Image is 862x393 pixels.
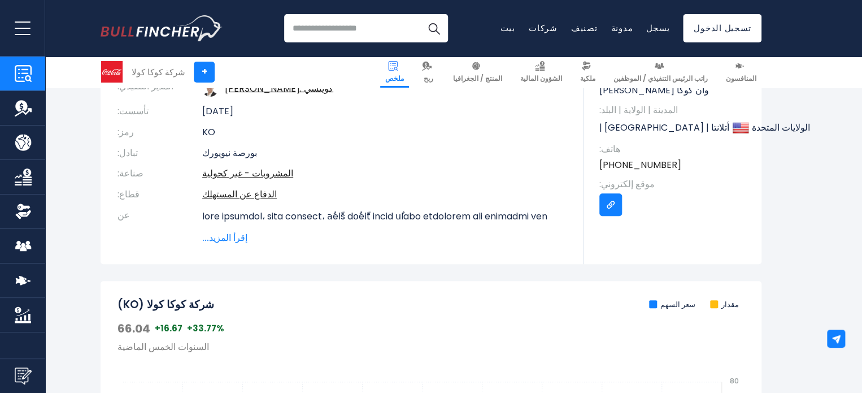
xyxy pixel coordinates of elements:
font: سعر السهم [660,299,695,310]
font: ملكية [580,74,595,83]
font: السنوات الخمس الماضية [117,340,209,353]
a: تصنيف [571,22,598,34]
a: المشروبات - غير كحولية [202,167,293,180]
font: وان كوكا [PERSON_NAME] [599,84,709,97]
a: ربح [417,57,440,88]
font: المنافسون [726,74,756,83]
font: إقرأ المزيد... [202,231,247,244]
a: انتقل إلى الرابط [599,193,622,216]
font: ربح [424,74,433,83]
a: ملكية [575,57,600,88]
font: أتلانتا | [GEOGRAPHIC_DATA] | [599,121,729,134]
a: راتب الرئيس التنفيذي / الموظفين [608,57,713,88]
a: يسجل [646,22,669,34]
font: +33.77% [187,322,224,334]
font: هاتف: [599,142,620,156]
font: تأسست: [117,105,149,118]
button: يبحث [420,14,448,42]
font: عن [117,209,130,222]
font: مقدار [721,299,739,310]
font: شركة كوكا كولا (KO) [117,297,214,312]
font: راتب الرئيس التنفيذي / الموظفين [613,74,708,83]
font: موقع إلكتروني: [599,178,655,191]
font: قطاع: [117,188,140,201]
font: [DATE] [202,105,233,118]
font: تسجيل الدخول [694,22,751,34]
a: + [194,62,215,83]
font: المنتج / الجغرافيا [453,74,502,83]
font: الولايات المتحدة [752,121,810,134]
img: ملكية [15,203,32,220]
font: 66.04 [117,321,150,336]
font: + [202,65,207,78]
font: شركة كوكا كولا [132,66,185,78]
a: الشؤون المالية [515,57,567,88]
a: تسجيل الدخول [683,14,761,42]
a: انتقل إلى الصفحة الرئيسية [101,15,222,41]
text: 80 [730,376,739,386]
img: شعار بولفينشر [101,15,223,41]
font: المدينة | الولاية | البلد: [599,103,678,116]
a: شركات [529,22,558,34]
font: تبادل: [117,146,138,159]
font: +16.67 [155,322,182,334]
a: ملخص [380,57,409,88]
font: صناعة: [117,167,143,180]
font: رمز: [117,126,134,139]
img: james-quincey.jpg [202,81,218,97]
a: المنتج / الجغرافيا [448,57,507,88]
img: شعار KO [101,61,123,83]
font: بورصة نيويورك [202,146,257,159]
a: [PHONE_NUMBER] [599,159,681,171]
a: المنافسون [721,57,761,88]
font: [PERSON_NAME]. كوينسي [225,81,333,94]
font: [PHONE_NUMBER] [599,158,681,171]
a: المدير التنفيذي [225,81,333,94]
a: مدونة [611,22,633,34]
font: ملخص [385,74,404,83]
a: الدفاع عن المستهلك [202,188,277,201]
font: KO [202,126,215,139]
a: بيت [500,22,515,34]
font: الشؤون المالية [520,74,562,83]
